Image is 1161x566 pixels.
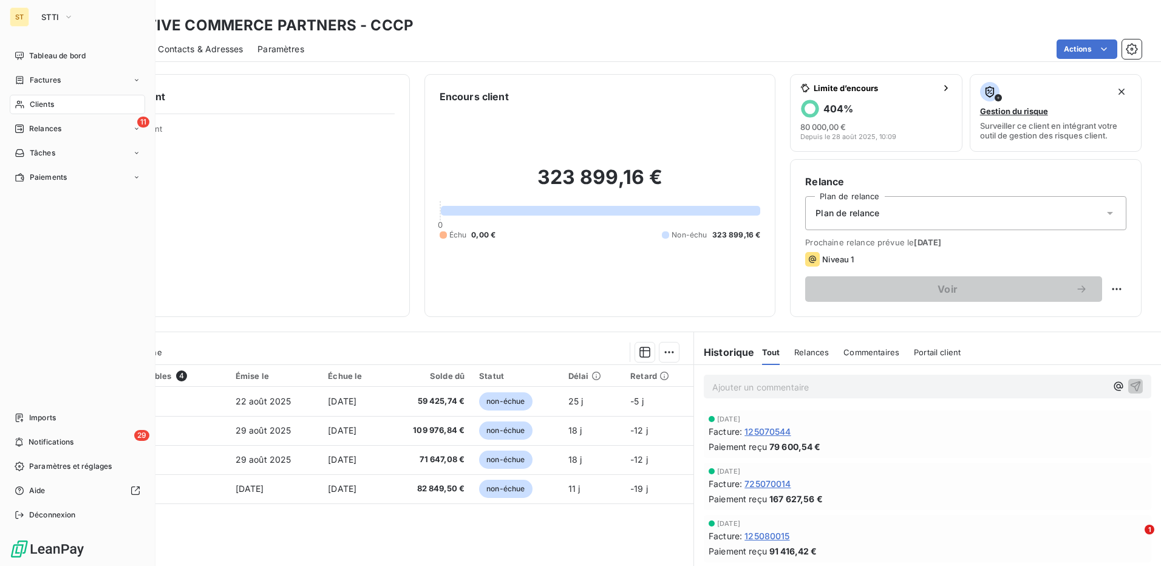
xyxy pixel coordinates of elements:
[980,121,1131,140] span: Surveiller ce client en intégrant votre outil de gestion des risques client.
[970,74,1142,152] button: Gestion du risqueSurveiller ce client en intégrant votre outil de gestion des risques client.
[744,477,791,490] span: 725070014
[568,396,584,406] span: 25 j
[769,493,823,505] span: 167 627,56 €
[29,123,61,134] span: Relances
[328,454,356,465] span: [DATE]
[236,483,264,494] span: [DATE]
[630,425,648,435] span: -12 j
[328,371,378,381] div: Échue le
[717,520,740,527] span: [DATE]
[134,430,149,441] span: 29
[471,230,495,240] span: 0,00 €
[392,371,465,381] div: Solde dû
[392,454,465,466] span: 71 647,08 €
[29,485,46,496] span: Aide
[762,347,780,357] span: Tout
[440,89,509,104] h6: Encours client
[328,483,356,494] span: [DATE]
[392,395,465,407] span: 59 425,74 €
[630,371,686,381] div: Retard
[479,480,532,498] span: non-échue
[568,483,580,494] span: 11 j
[709,425,742,438] span: Facture :
[823,103,853,115] h6: 404 %
[709,477,742,490] span: Facture :
[800,122,846,132] span: 80 000,00 €
[709,493,767,505] span: Paiement reçu
[1120,525,1149,554] iframe: Intercom live chat
[712,230,761,240] span: 323 899,16 €
[794,347,829,357] span: Relances
[10,539,85,559] img: Logo LeanPay
[30,148,55,159] span: Tâches
[814,83,936,93] span: Limite d’encours
[630,396,644,406] span: -5 j
[73,89,395,104] h6: Informations client
[769,545,817,557] span: 91 416,42 €
[709,530,742,542] span: Facture :
[709,545,767,557] span: Paiement reçu
[479,451,532,469] span: non-échue
[30,75,61,86] span: Factures
[257,43,304,55] span: Paramètres
[800,133,896,140] span: Depuis le 28 août 2025, 10:09
[843,347,899,357] span: Commentaires
[568,371,616,381] div: Délai
[805,174,1126,189] h6: Relance
[30,99,54,110] span: Clients
[744,530,789,542] span: 125080015
[29,50,86,61] span: Tableau de bord
[10,481,145,500] a: Aide
[568,425,582,435] span: 18 j
[29,510,76,520] span: Déconnexion
[107,15,414,36] h3: CREATIVE COMMERCE PARTNERS - CCCP
[158,43,243,55] span: Contacts & Adresses
[392,483,465,495] span: 82 849,50 €
[717,415,740,423] span: [DATE]
[30,172,67,183] span: Paiements
[630,454,648,465] span: -12 j
[236,454,291,465] span: 29 août 2025
[10,7,29,27] div: ST
[822,254,854,264] span: Niveau 1
[717,468,740,475] span: [DATE]
[41,12,59,22] span: STTI
[328,425,356,435] span: [DATE]
[1145,525,1154,534] span: 1
[769,440,821,453] span: 79 600,54 €
[328,396,356,406] span: [DATE]
[914,347,961,357] span: Portail client
[137,117,149,128] span: 11
[29,412,56,423] span: Imports
[1057,39,1117,59] button: Actions
[176,370,187,381] span: 4
[236,396,291,406] span: 22 août 2025
[479,392,532,411] span: non-échue
[672,230,707,240] span: Non-échu
[568,454,582,465] span: 18 j
[709,440,767,453] span: Paiement reçu
[820,284,1075,294] span: Voir
[744,425,791,438] span: 125070544
[438,220,443,230] span: 0
[440,165,761,202] h2: 323 899,16 €
[236,425,291,435] span: 29 août 2025
[914,237,941,247] span: [DATE]
[29,437,73,448] span: Notifications
[479,421,532,440] span: non-échue
[805,237,1126,247] span: Prochaine relance prévue le
[980,106,1048,116] span: Gestion du risque
[392,424,465,437] span: 109 976,84 €
[449,230,467,240] span: Échu
[790,74,962,152] button: Limite d’encours404%80 000,00 €Depuis le 28 août 2025, 10:09
[805,276,1102,302] button: Voir
[815,207,879,219] span: Plan de relance
[236,371,314,381] div: Émise le
[630,483,648,494] span: -19 j
[98,124,395,141] span: Propriétés Client
[479,371,554,381] div: Statut
[694,345,755,360] h6: Historique
[29,461,112,472] span: Paramètres et réglages
[96,370,221,381] div: Pièces comptables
